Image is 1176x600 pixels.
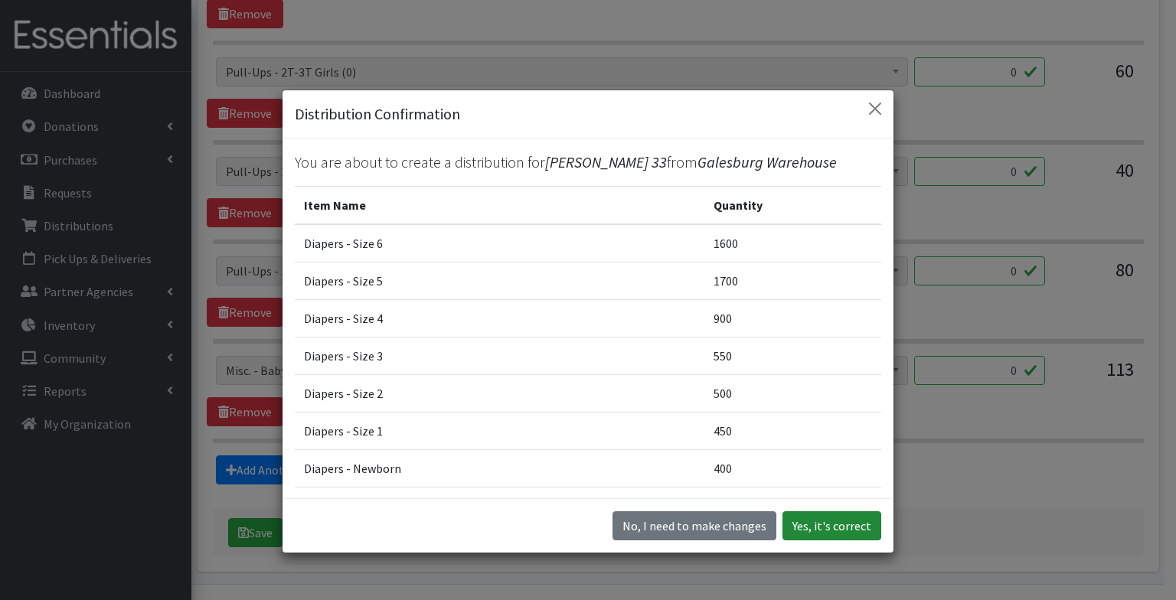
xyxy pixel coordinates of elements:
[295,337,704,374] td: Diapers - Size 3
[704,224,881,262] td: 1600
[295,262,704,299] td: Diapers - Size 5
[704,186,881,224] th: Quantity
[295,412,704,449] td: Diapers - Size 1
[295,151,881,174] p: You are about to create a distribution for from
[295,449,704,487] td: Diapers - Newborn
[704,412,881,449] td: 450
[295,186,704,224] th: Item Name
[704,374,881,412] td: 500
[612,511,776,540] button: No I need to make changes
[704,262,881,299] td: 1700
[295,299,704,337] td: Diapers - Size 4
[295,103,460,126] h5: Distribution Confirmation
[704,299,881,337] td: 900
[295,224,704,262] td: Diapers - Size 6
[295,487,704,524] td: Pull-Ups - 4T-5T Boys
[295,374,704,412] td: Diapers - Size 2
[704,337,881,374] td: 550
[863,96,887,121] button: Close
[704,449,881,487] td: 400
[704,487,881,524] td: 180
[545,152,667,171] span: [PERSON_NAME] 33
[697,152,837,171] span: Galesburg Warehouse
[782,511,881,540] button: Yes, it's correct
